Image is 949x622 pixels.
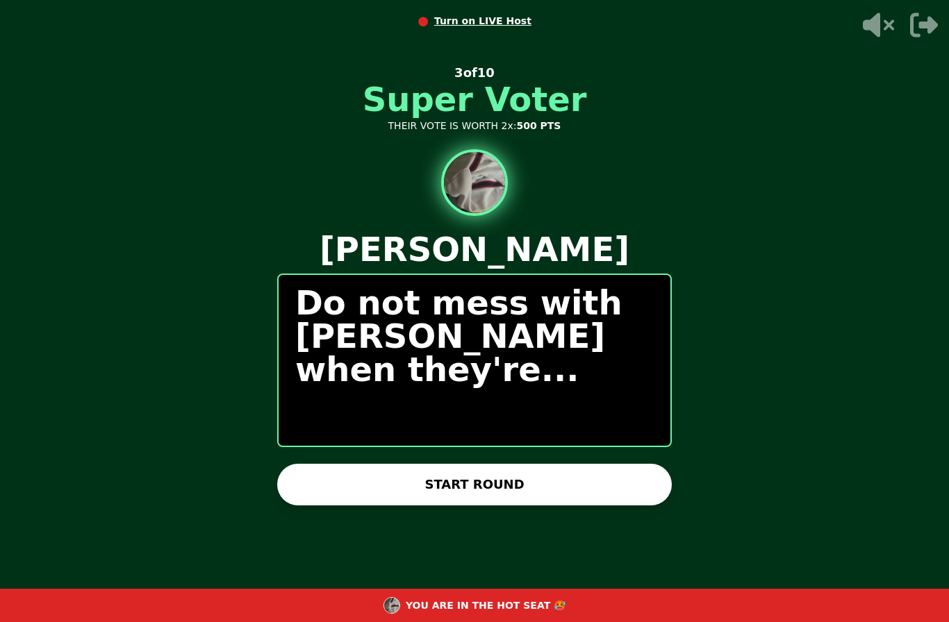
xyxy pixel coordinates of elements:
img: Hot seat player [383,597,400,614]
strong: 500 PTS [516,120,561,131]
p: Do not mess with [PERSON_NAME] when they're... [295,286,654,386]
button: ●Turn on LIVE Host [418,11,531,31]
span: THEIR VOTE IS WORTH 2x: [388,120,517,131]
span: ● [418,11,429,31]
span: Turn on LIVE Host [434,14,531,28]
button: START ROUND [277,464,672,505]
p: 3 of 10 [454,63,495,83]
img: hot seat user avatar [441,149,508,216]
p: [PERSON_NAME] [320,233,629,266]
h1: Super Voter [363,83,587,116]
